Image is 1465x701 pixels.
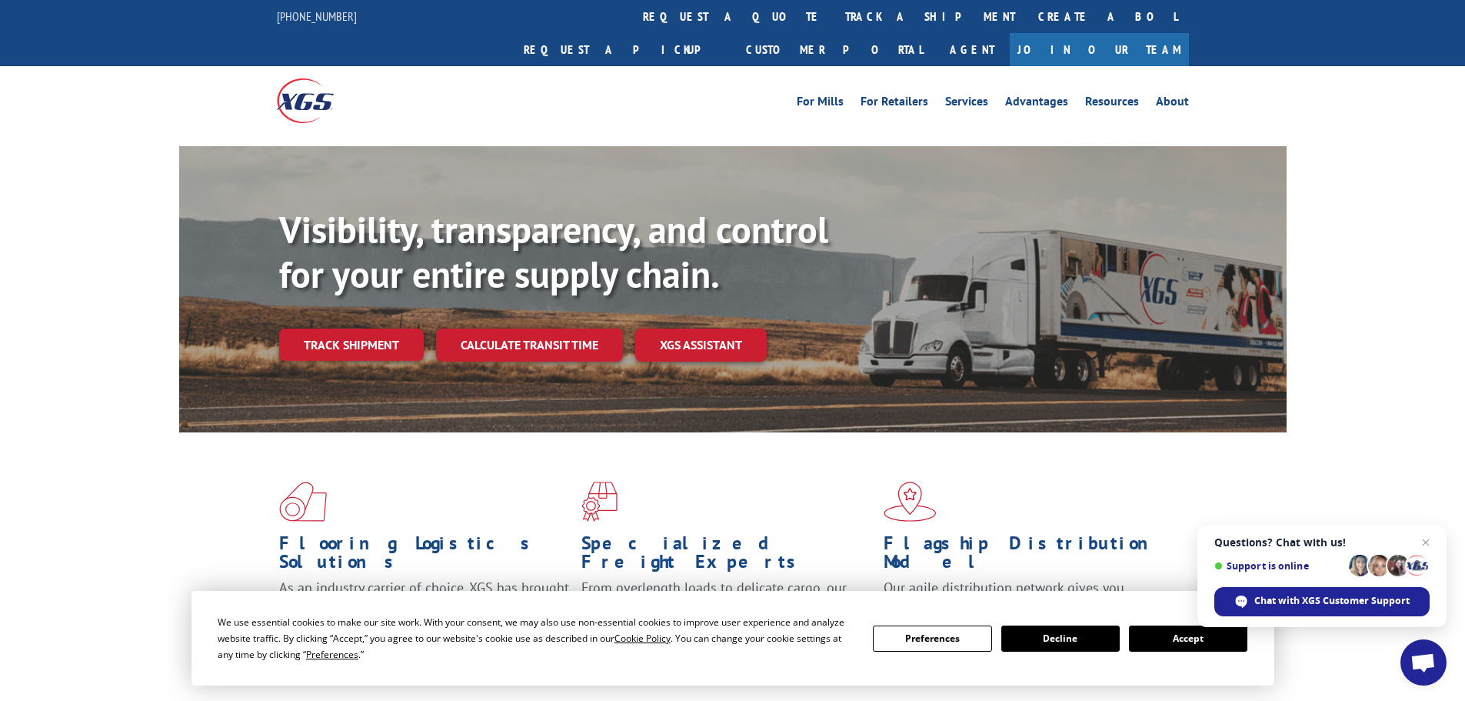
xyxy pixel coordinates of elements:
div: Open chat [1400,639,1447,686]
a: Join Our Team [1010,33,1189,66]
div: We use essential cookies to make our site work. With your consent, we may also use non-essential ... [218,614,854,663]
div: Cookie Consent Prompt [191,591,1274,686]
a: About [1156,95,1189,112]
img: xgs-icon-focused-on-flooring-red [581,482,618,522]
span: Support is online [1214,560,1343,572]
span: Close chat [1417,533,1435,552]
span: As an industry carrier of choice, XGS has brought innovation and dedication to flooring logistics... [279,579,569,633]
p: From overlength loads to delicate cargo, our experienced staff knows the best way to move your fr... [581,579,872,647]
a: For Mills [797,95,844,112]
a: Advantages [1005,95,1068,112]
span: Chat with XGS Customer Support [1254,594,1410,608]
span: Cookie Policy [614,632,671,645]
span: Questions? Chat with us! [1214,536,1430,549]
a: Request a pickup [512,33,734,66]
a: Services [945,95,988,112]
a: Calculate transit time [436,329,623,362]
h1: Specialized Freight Experts [581,534,872,579]
b: Visibility, transparency, and control for your entire supply chain. [279,205,828,298]
button: Decline [1001,626,1120,652]
img: xgs-icon-flagship-distribution-model-red [884,482,937,522]
div: Chat with XGS Customer Support [1214,587,1430,616]
a: For Retailers [861,95,928,112]
span: Preferences [306,648,358,661]
button: Preferences [873,626,991,652]
a: Resources [1085,95,1139,112]
a: XGS ASSISTANT [635,329,767,362]
img: xgs-icon-total-supply-chain-intelligence-red [279,482,327,522]
a: Agent [934,33,1010,66]
a: Track shipment [279,329,424,361]
h1: Flooring Logistics Solutions [279,534,570,579]
h1: Flagship Distribution Model [884,534,1174,579]
span: Our agile distribution network gives you nationwide inventory management on demand. [884,579,1167,615]
a: [PHONE_NUMBER] [277,8,357,24]
a: Customer Portal [734,33,934,66]
button: Accept [1129,626,1247,652]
